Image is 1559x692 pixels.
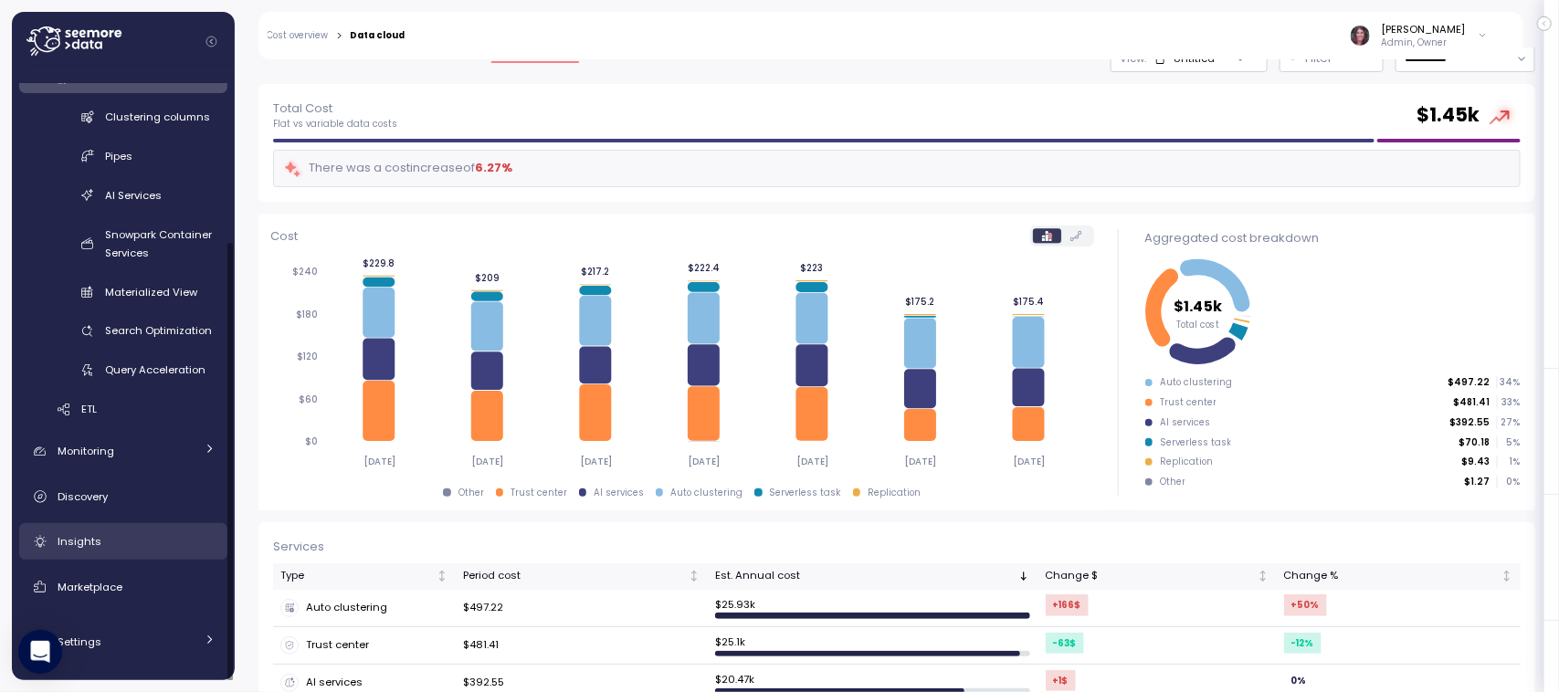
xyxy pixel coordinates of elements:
[19,478,227,515] a: Discovery
[1160,476,1185,488] div: Other
[1284,594,1327,615] div: +50 %
[1046,594,1089,615] div: +166 $
[1284,633,1322,654] div: -12 %
[1498,436,1520,449] p: 5 %
[456,627,708,665] td: $481.41
[1177,319,1220,330] tspan: Total cost
[1498,476,1520,488] p: 0 %
[1498,396,1520,409] p: 33 %
[105,285,197,299] span: Materialized View
[471,456,503,467] tspan: [DATE]
[273,563,456,590] th: TypeNot sorted
[105,362,205,377] span: Query Acceleration
[1498,456,1520,468] p: 1 %
[1417,102,1480,129] h2: $ 1.45k
[336,30,342,42] div: >
[58,489,108,504] span: Discovery
[1284,568,1498,584] div: Change %
[688,570,700,582] div: Not sorted
[708,563,1038,590] th: Est. Annual costSorted descending
[905,296,934,308] tspan: $175.2
[105,110,210,124] span: Clustering columns
[456,590,708,627] td: $497.22
[1464,476,1490,488] p: $1.27
[580,456,612,467] tspan: [DATE]
[19,624,227,660] a: Settings
[268,31,329,40] a: Cost overview
[18,630,62,674] div: Open Intercom Messenger
[670,487,743,499] div: Auto clustering
[19,316,227,346] a: Search Optimization
[297,351,318,363] tspan: $120
[458,487,484,499] div: Other
[292,267,318,278] tspan: $240
[1351,26,1370,45] img: ACg8ocLDuIZlR5f2kIgtapDwVC7yp445s3OgbrQTIAV7qYj8P05r5pI=s96-c
[1284,670,1314,691] div: 0 %
[436,570,448,582] div: Not sorted
[1382,37,1466,49] p: Admin, Owner
[19,219,227,267] a: Snowpark Container Services
[1501,570,1513,582] div: Not sorted
[105,323,212,338] span: Search Optimization
[200,35,223,48] button: Collapse navigation
[581,267,609,278] tspan: $217.2
[280,636,448,655] div: Trust center
[594,487,644,499] div: AI services
[19,355,227,385] a: Query Acceleration
[58,580,122,594] span: Marketplace
[58,444,114,458] span: Monitoring
[1145,229,1521,247] div: Aggregated cost breakdown
[1013,456,1045,467] tspan: [DATE]
[1448,376,1490,389] p: $497.22
[273,100,397,118] p: Total Cost
[296,309,318,320] tspan: $180
[1257,570,1269,582] div: Not sorted
[796,456,828,467] tspan: [DATE]
[19,569,227,605] a: Marketplace
[1038,563,1276,590] th: Change $Not sorted
[280,674,448,692] div: AI services
[688,263,720,275] tspan: $222.4
[58,634,101,649] span: Settings
[1160,416,1210,429] div: AI services
[363,257,395,269] tspan: $229.8
[1160,376,1232,389] div: Auto clustering
[283,158,513,179] div: There was a cost increase of
[715,568,1016,584] div: Est. Annual cost
[904,456,936,467] tspan: [DATE]
[299,393,318,405] tspan: $60
[1046,633,1084,654] div: -63 $
[280,568,433,584] div: Type
[1046,670,1076,691] div: +1 $
[1013,296,1044,308] tspan: $175.4
[105,227,212,260] span: Snowpark Container Services
[1459,436,1490,449] p: $70.18
[1382,22,1466,37] div: [PERSON_NAME]
[19,523,227,560] a: Insights
[1160,456,1213,468] div: Replication
[476,159,513,177] div: 6.27 %
[463,568,685,584] div: Period cost
[105,149,132,163] span: Pipes
[1160,436,1231,449] div: Serverless task
[688,456,720,467] tspan: [DATE]
[19,277,227,307] a: Materialized View
[19,394,227,425] a: ETL
[19,101,227,131] a: Clustering columns
[1175,296,1223,317] tspan: $1.45k
[708,590,1038,627] td: $ 25.93k
[58,534,101,549] span: Insights
[1453,396,1490,409] p: $481.41
[511,487,567,499] div: Trust center
[81,70,160,85] span: Cloud Services
[350,31,405,40] div: Data cloud
[475,272,500,284] tspan: $209
[800,262,823,274] tspan: $223
[1498,376,1520,389] p: 34 %
[1277,563,1521,590] th: Change %Not sorted
[868,487,921,499] div: Replication
[1449,416,1490,429] p: $392.55
[1017,570,1030,582] div: Sorted descending
[456,563,708,590] th: Period costNot sorted
[363,456,395,467] tspan: [DATE]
